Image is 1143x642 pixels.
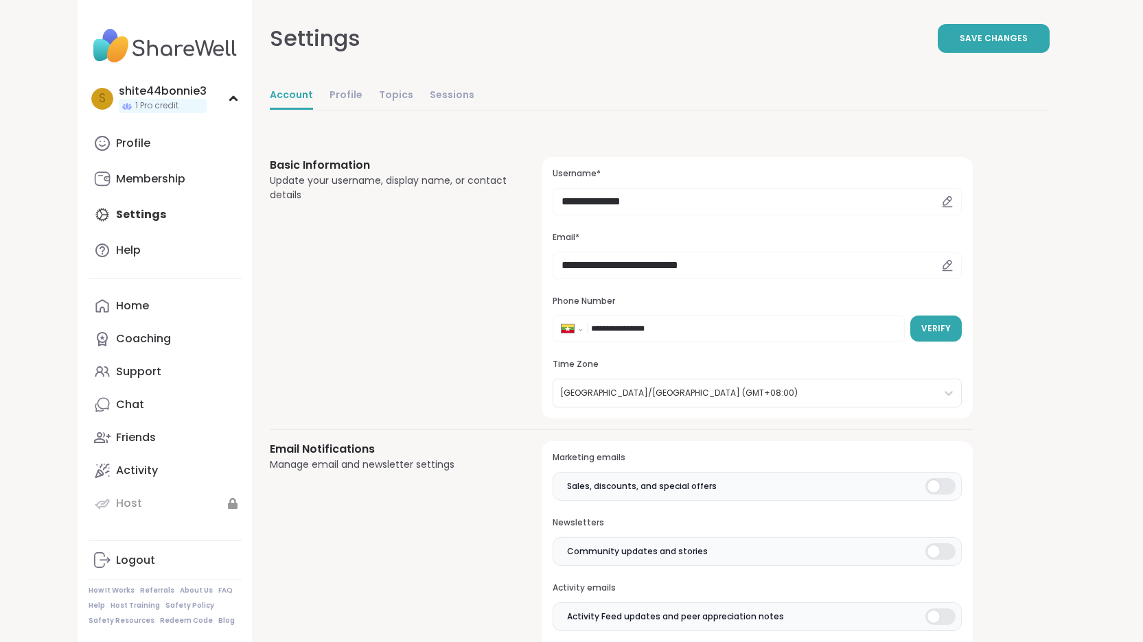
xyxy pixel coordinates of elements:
div: Host [116,496,142,511]
a: Help [89,234,242,267]
a: Profile [330,82,362,110]
h3: Email Notifications [270,441,509,457]
h3: Email* [553,232,961,243]
a: How It Works [89,586,135,595]
div: Friends [116,430,156,445]
a: Host [89,487,242,520]
a: Topics [379,82,413,110]
div: Help [116,243,141,258]
span: Verify [921,322,951,335]
h3: Basic Information [270,157,509,174]
h3: Activity emails [553,582,961,594]
a: Account [270,82,313,110]
h3: Phone Number [553,296,961,307]
div: Support [116,364,161,379]
div: Profile [116,136,150,151]
button: Save Changes [938,24,1050,53]
a: Redeem Code [160,616,213,626]
h3: Newsletters [553,517,961,529]
a: Safety Resources [89,616,154,626]
span: 1 Pro credit [135,100,178,112]
a: Friends [89,421,242,454]
img: ShareWell Nav Logo [89,22,242,70]
a: Logout [89,544,242,577]
div: Logout [116,553,155,568]
a: Help [89,601,105,610]
div: Update your username, display name, or contact details [270,174,509,202]
a: Support [89,355,242,388]
a: Membership [89,163,242,195]
a: Safety Policy [165,601,214,610]
div: Activity [116,463,158,478]
a: Activity [89,454,242,487]
div: Membership [116,171,185,187]
div: Coaching [116,331,171,346]
a: Profile [89,127,242,160]
div: Settings [270,22,360,55]
h3: Time Zone [553,359,961,370]
h3: Username* [553,168,961,180]
a: FAQ [218,586,233,595]
a: Blog [218,616,235,626]
div: Chat [116,397,144,412]
a: Host Training [111,601,160,610]
h3: Marketing emails [553,452,961,464]
span: Sales, discounts, and special offers [567,480,717,492]
span: Community updates and stories [567,545,708,558]
a: Chat [89,388,242,421]
button: Verify [910,316,962,342]
div: Home [116,298,149,313]
span: s [99,90,106,108]
a: Referrals [140,586,174,595]
span: Save Changes [960,32,1028,45]
div: Manage email and newsletter settings [270,457,509,472]
a: About Us [180,586,213,595]
a: Home [89,289,242,322]
a: Coaching [89,322,242,355]
a: Sessions [430,82,474,110]
span: Activity Feed updates and peer appreciation notes [567,610,784,623]
div: shite44bonnie3 [119,84,207,99]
